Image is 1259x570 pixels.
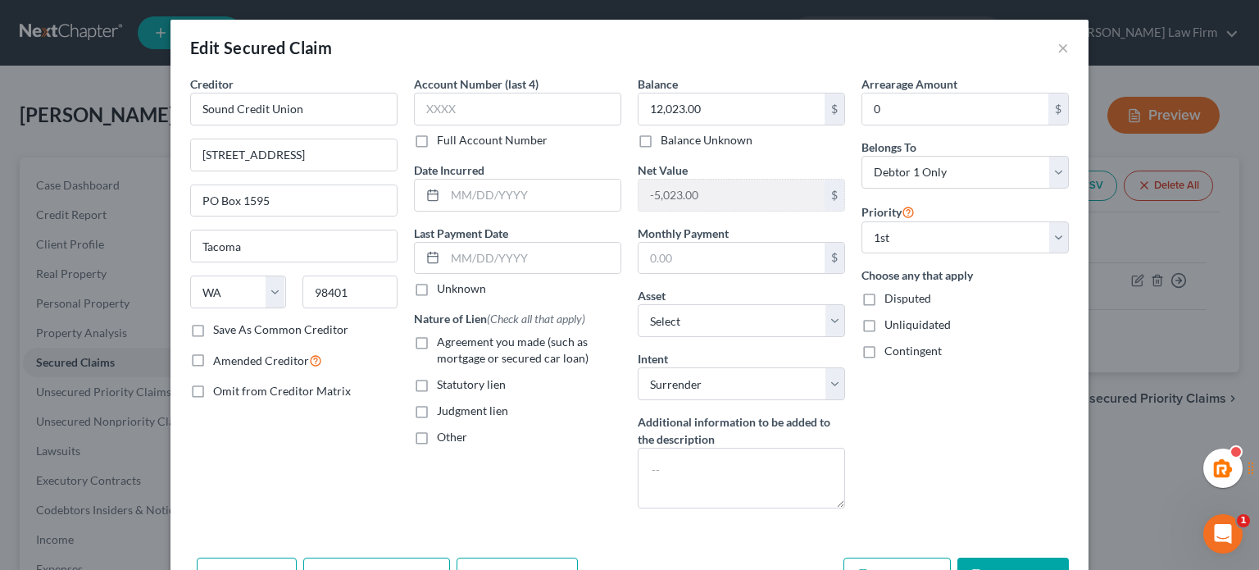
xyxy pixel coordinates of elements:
label: Priority [861,202,915,221]
label: Full Account Number [437,132,548,148]
input: 0.00 [639,93,825,125]
label: Intent [638,350,668,367]
label: Balance Unknown [661,132,752,148]
label: Unknown [437,280,486,297]
span: Statutory lien [437,377,506,391]
label: Monthly Payment [638,225,729,242]
span: Contingent [884,344,942,358]
label: Arrearage Amount [861,75,957,93]
span: Other [437,430,467,444]
label: Additional information to be added to the description [638,413,845,448]
label: Date Incurred [414,162,484,179]
span: Belongs To [861,140,916,154]
span: Amended Creditor [213,353,309,367]
label: Choose any that apply [861,267,1069,284]
label: Last Payment Date [414,225,508,242]
input: 0.00 [639,180,825,211]
span: Unliquidated [884,317,951,331]
input: Search creditor by name... [190,93,398,125]
iframe: Intercom live chat [1203,514,1243,554]
div: $ [825,93,844,125]
input: Enter zip... [302,276,398,308]
span: Asset [638,289,666,303]
input: 0.00 [639,243,825,274]
input: MM/DD/YYYY [445,180,620,211]
input: Apt, Suite, etc... [191,185,397,217]
span: Omit from Creditor Matrix [213,384,351,398]
label: Account Number (last 4) [414,75,539,93]
div: $ [825,180,844,211]
div: $ [1048,93,1068,125]
input: Enter address... [191,139,397,171]
span: (Check all that apply) [487,312,585,326]
label: Save As Common Creditor [213,321,348,338]
span: 1 [1237,514,1250,527]
span: Agreement you made (such as mortgage or secured car loan) [437,335,589,365]
span: Creditor [190,77,234,91]
button: × [1057,38,1069,57]
div: Edit Secured Claim [190,36,332,59]
input: Enter city... [191,230,397,262]
div: $ [825,243,844,274]
input: 0.00 [862,93,1048,125]
input: XXXX [414,93,621,125]
span: Disputed [884,291,931,305]
span: Judgment lien [437,404,508,417]
label: Net Value [638,162,688,179]
label: Nature of Lien [414,310,585,327]
label: Balance [638,75,678,93]
input: MM/DD/YYYY [445,243,620,274]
